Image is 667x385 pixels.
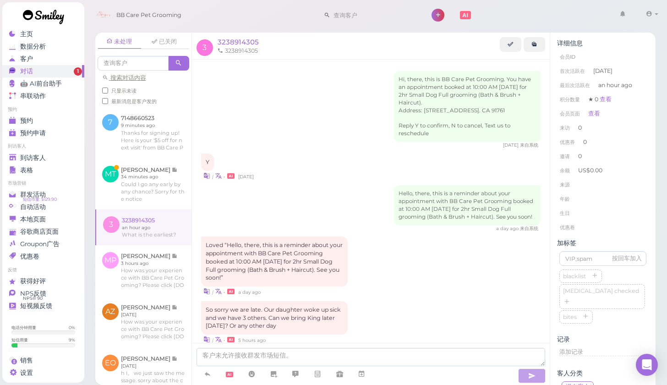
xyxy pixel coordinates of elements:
[2,267,84,273] li: 反馈
[11,324,36,330] div: 电话分钟用量
[20,191,46,198] span: 群发活动
[218,38,259,46] a: 3238914305
[102,88,108,93] input: 只显示未读
[102,74,146,81] a: 搜索对话内容
[561,287,641,294] span: [MEDICAL_DATA] checked
[20,80,62,88] span: 🤖 AI前台助手
[330,8,419,22] input: 查询客户
[69,337,75,343] div: 9 %
[559,348,583,355] span: 添加记录
[212,174,213,180] i: |
[20,357,33,364] span: 销售
[612,254,642,263] div: 按回车加入
[588,96,612,103] span: ★ 0
[23,295,43,302] span: NPS® 90
[20,302,52,310] span: 短视频反馈
[20,129,46,137] span: 预约申请
[496,225,520,231] span: 09/07/2025 10:27am
[11,337,28,343] div: 短信用量
[2,367,84,379] a: 设置
[2,287,84,300] a: NPS反馈 NPS® 90
[2,115,84,127] a: 预约
[20,277,46,285] span: 获得好评
[212,289,213,295] i: |
[2,164,84,176] a: 表格
[98,56,169,71] input: 查询客户
[560,181,570,188] span: 来源
[557,149,649,164] li: 0
[2,188,84,201] a: 群发活动 短信币量: $129.90
[557,335,649,343] div: 记录
[2,180,84,187] li: 市场营销
[111,98,157,104] span: 最新消息是客户发的
[560,110,580,117] span: 会员页面
[2,90,84,102] a: 串联动作
[2,238,84,250] a: Groupon广告
[201,171,541,181] div: •
[2,152,84,164] a: 到访客人
[20,215,46,223] span: 本地页面
[20,253,39,260] span: 优惠卷
[2,354,84,367] a: 销售
[20,92,46,100] span: 串联动作
[2,300,84,312] a: 短视频反馈
[215,47,260,55] li: 3238914305
[20,203,46,211] span: 自动活动
[201,335,541,344] div: •
[20,166,33,174] span: 表格
[394,185,541,225] div: Hello, there, this is a reminder about your appointment with BB Care Pet Grooming booked at 10:00...
[560,224,575,231] span: 优惠卷
[2,143,84,149] li: 到访客人
[238,174,254,180] span: 09/01/2025 06:57pm
[557,135,649,149] li: 0
[520,142,538,148] span: 来自系统
[20,369,33,377] span: 设置
[560,153,570,159] span: 邀请
[98,35,142,49] a: 未处理
[503,142,520,148] span: 09/01/2025 06:56pm
[2,65,84,77] a: 对话 1
[2,77,84,90] a: 🤖 AI前台助手
[201,236,348,286] div: Loved “Hello, there, this is a reminder about your appointment with BB Care Pet Grooming booked a...
[116,2,181,28] span: BB Care Pet Grooming
[20,117,33,125] span: 预约
[201,286,541,296] div: •
[2,53,84,65] a: 客户
[560,82,590,88] span: 最后次活跃在
[69,324,75,330] div: 0 %
[20,67,33,75] span: 对话
[560,96,580,103] span: 积分数量
[23,196,57,203] span: 短信币量: $129.90
[560,167,571,174] span: 余额
[520,225,538,231] span: 来自系统
[561,273,588,280] span: blacklist
[102,98,108,104] input: 最新消息是客户发的
[201,154,214,171] div: Y
[561,313,579,320] span: bites
[2,40,84,53] a: 数据分析
[238,289,261,295] span: 09/07/2025 12:39pm
[197,39,213,56] span: 3
[560,68,585,74] span: 首次活跃在
[2,127,84,139] a: 预约申请
[2,106,84,113] li: 预约
[578,167,602,174] span: US$0.00
[20,43,46,50] span: 数据分析
[2,225,84,238] a: 谷歌商店页面
[20,154,46,162] span: 到访客人
[557,369,649,377] div: 客人分类
[238,337,266,343] span: 09/08/2025 10:20am
[2,28,84,40] a: 主页
[2,275,84,287] a: 获得好评
[598,81,632,89] span: an hour ago
[20,30,33,38] span: 主页
[560,125,570,131] span: 来访
[560,139,575,145] span: 优惠券
[560,196,570,202] span: 年龄
[20,290,46,297] span: NPS反馈
[20,240,60,248] span: Groupon广告
[20,55,33,63] span: 客户
[560,210,570,216] span: 生日
[560,54,575,60] span: 会员ID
